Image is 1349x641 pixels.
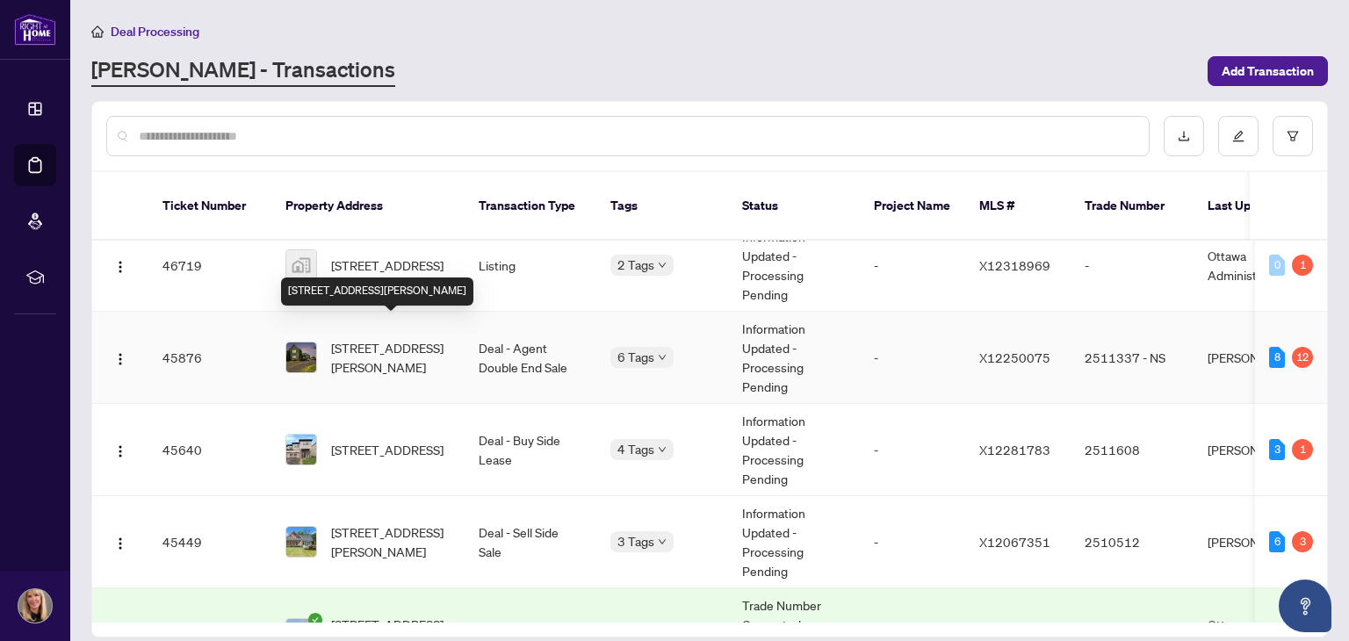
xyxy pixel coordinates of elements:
img: Logo [113,352,127,366]
span: Deal Processing [111,24,199,40]
td: 2511337 - NS [1071,312,1194,404]
img: Logo [113,537,127,551]
button: Logo [106,251,134,279]
td: Information Updated - Processing Pending [728,220,860,312]
img: thumbnail-img [286,342,316,372]
th: Trade Number [1071,172,1194,241]
span: X12067351 [979,534,1050,550]
td: - [860,312,965,404]
span: down [658,353,667,362]
div: 6 [1269,531,1285,552]
button: Add Transaction [1208,56,1328,86]
td: 45876 [148,312,271,404]
span: filter [1287,130,1299,142]
td: [PERSON_NAME] [1194,404,1325,496]
img: logo [14,13,56,46]
button: Logo [106,436,134,464]
th: Tags [596,172,728,241]
a: [PERSON_NAME] - Transactions [91,55,395,87]
th: MLS # [965,172,1071,241]
button: Open asap [1279,580,1331,632]
span: edit [1232,130,1244,142]
span: 2 Tags [617,255,654,275]
span: Add Transaction [1222,57,1314,85]
div: 8 [1269,347,1285,368]
img: Profile Icon [18,589,52,623]
th: Last Updated By [1194,172,1325,241]
span: download [1178,130,1190,142]
td: 2510512 [1071,496,1194,588]
td: Information Updated - Processing Pending [728,496,860,588]
span: down [658,445,667,454]
span: 4 Tags [617,439,654,459]
td: 46719 [148,220,271,312]
div: 3 [1269,439,1285,460]
span: [STREET_ADDRESS][PERSON_NAME] [331,522,451,561]
span: 6 Tags [617,347,654,367]
img: thumbnail-img [286,527,316,557]
th: Project Name [860,172,965,241]
button: Logo [106,343,134,371]
td: [PERSON_NAME] [1194,496,1325,588]
img: Logo [113,260,127,274]
span: home [91,25,104,38]
div: 3 [1292,531,1313,552]
th: Property Address [271,172,465,241]
td: - [1071,220,1194,312]
div: 1 [1292,439,1313,460]
button: Logo [106,528,134,556]
span: down [658,261,667,270]
div: 0 [1269,255,1285,276]
td: 45449 [148,496,271,588]
span: [STREET_ADDRESS][PERSON_NAME] [331,338,451,377]
td: 2511608 [1071,404,1194,496]
th: Transaction Type [465,172,596,241]
img: thumbnail-img [286,250,316,280]
span: [STREET_ADDRESS] [331,440,444,459]
td: Deal - Buy Side Lease [465,404,596,496]
button: edit [1218,116,1259,156]
td: Listing [465,220,596,312]
td: Deal - Sell Side Sale [465,496,596,588]
img: Logo [113,444,127,458]
span: down [658,537,667,546]
th: Status [728,172,860,241]
td: Deal - Agent Double End Sale [465,312,596,404]
span: X12318969 [979,257,1050,273]
td: Ottawa Administrator [1194,220,1325,312]
td: 45640 [148,404,271,496]
img: thumbnail-img [286,435,316,465]
td: Information Updated - Processing Pending [728,404,860,496]
td: - [860,496,965,588]
span: X12281783 [979,442,1050,457]
button: filter [1273,116,1313,156]
span: [STREET_ADDRESS] [331,256,444,275]
span: check-circle [308,613,322,627]
th: Ticket Number [148,172,271,241]
span: X12250075 [979,349,1050,365]
td: [PERSON_NAME] [1194,312,1325,404]
td: Information Updated - Processing Pending [728,312,860,404]
div: 12 [1292,347,1313,368]
td: - [860,220,965,312]
td: - [860,404,965,496]
div: 1 [1292,255,1313,276]
div: [STREET_ADDRESS][PERSON_NAME] [281,277,473,306]
button: download [1164,116,1204,156]
span: 3 Tags [617,531,654,551]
